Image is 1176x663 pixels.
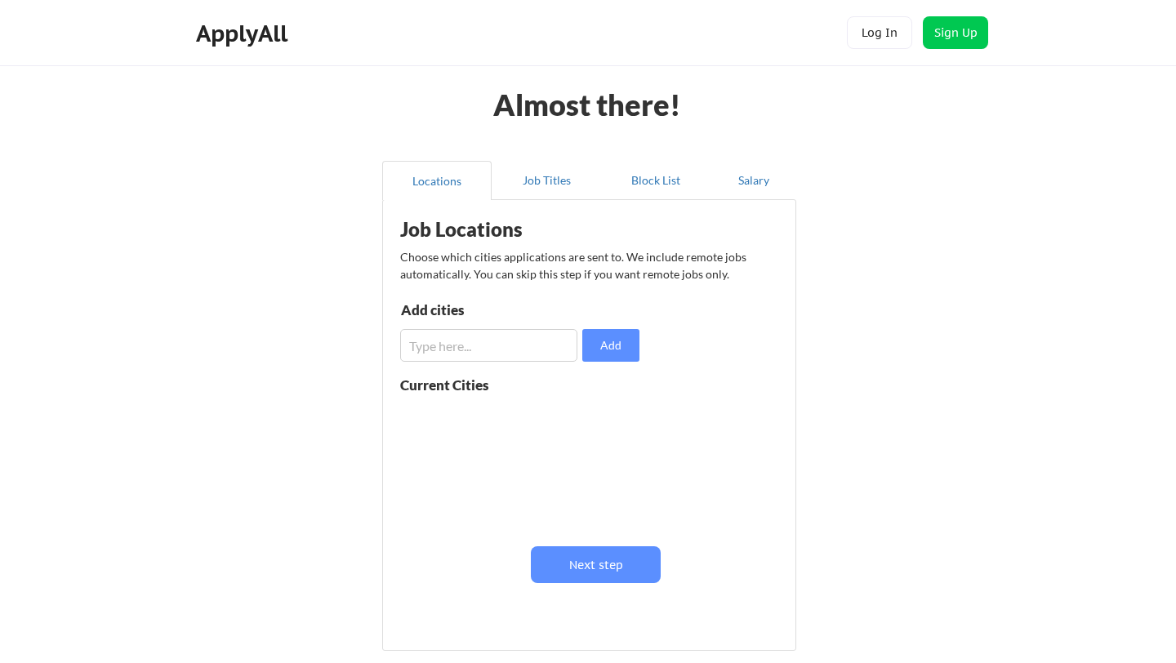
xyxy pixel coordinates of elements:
div: ApplyAll [196,20,292,47]
button: Salary [710,161,796,200]
button: Add [582,329,639,362]
button: Job Titles [492,161,601,200]
div: Add cities [401,303,570,317]
div: Job Locations [400,220,606,239]
button: Block List [601,161,710,200]
button: Sign Up [923,16,988,49]
button: Next step [531,546,661,583]
div: Almost there! [474,90,702,119]
button: Log In [847,16,912,49]
div: Choose which cities applications are sent to. We include remote jobs automatically. You can skip ... [400,248,776,283]
div: Current Cities [400,378,524,392]
input: Type here... [400,329,577,362]
button: Locations [382,161,492,200]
